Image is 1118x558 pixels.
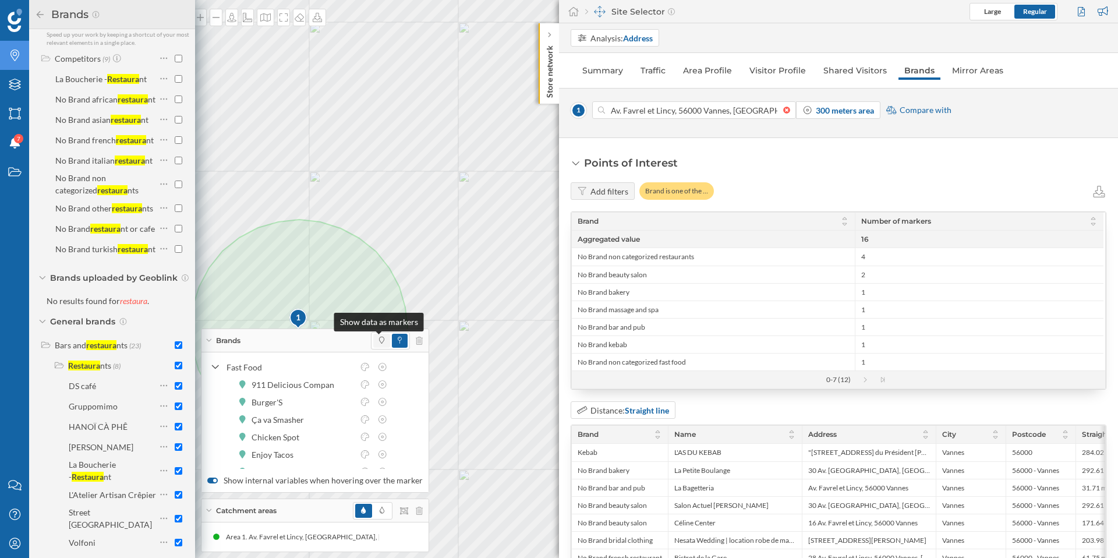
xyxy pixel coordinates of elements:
[578,466,629,475] span: No Brand bakery
[118,244,148,254] div: restaura
[252,414,310,426] div: Ça va Smasher
[578,358,686,367] span: No Brand non categorized fast food
[216,506,277,516] span: Catchment areas
[252,448,299,461] div: Enjoy Tacos
[571,103,586,118] span: 1
[898,61,940,80] a: Brands
[585,6,675,17] div: Site Selector
[544,41,556,98] p: Store network
[900,104,951,116] span: Compare with
[55,94,118,104] div: No Brand african
[35,296,149,306] span: No results found for .
[808,448,930,457] span: "[STREET_ADDRESS] du Président [PERSON_NAME], 56000 Vannes, [GEOGRAPHIC_DATA]"
[252,431,305,443] div: Chicken Spot
[677,61,738,80] a: Area Profile
[118,94,148,104] div: restaura
[47,31,189,46] span: Speed up your work by keeping a shortcut of your most relevant elements in a single place.
[578,216,599,227] span: Brand
[69,381,96,391] div: DS café
[55,54,101,63] div: Competitors
[226,531,530,543] div: Area 1. Av. Favrel et Lincy, [GEOGRAPHIC_DATA], [GEOGRAPHIC_DATA] (300 meters radius area)
[111,115,141,125] div: restaura
[578,429,599,440] span: Brand
[148,94,155,104] div: nt
[946,61,1009,80] a: Mirror Areas
[808,536,926,545] span: [STREET_ADDRESS][PERSON_NAME]
[590,32,653,44] div: Analysis:
[121,224,155,234] div: nt or cafe
[69,442,133,452] div: [PERSON_NAME]
[942,518,964,528] span: Vannes
[55,156,115,165] div: No Brand italian
[69,401,118,411] div: Gruppomimo
[129,340,141,350] span: (23)
[128,185,139,195] div: nts
[216,335,240,346] span: Brands
[107,74,139,84] div: Restaura
[578,448,597,457] span: Kebab
[100,361,111,370] div: nts
[207,475,423,486] label: Show internal variables when hovering over the marker
[50,316,115,327] span: General brands
[942,466,964,475] span: Vannes
[69,422,128,432] div: HANOÏ CÀ PHÊ
[942,536,964,545] span: Vannes
[90,224,121,234] div: restaura
[674,518,716,528] span: Céline Center
[942,483,964,493] span: Vannes
[816,105,874,115] strong: 300 meters area
[578,483,645,493] span: No Brand bar and pub
[1012,518,1059,528] span: 56000 - Vannes
[623,33,653,43] strong: Address
[808,429,837,440] span: Address
[141,115,148,125] div: nt
[55,203,112,213] div: No Brand other
[861,358,865,367] span: 1
[808,518,918,528] span: 16 Av. Favrel et Lincy, 56000 Vannes
[578,252,694,262] span: No Brand non categorized restaurants
[145,156,153,165] div: nt
[576,61,629,80] a: Summary
[139,74,147,84] div: nt
[578,518,647,528] span: No Brand beauty salon
[578,501,647,510] span: No Brand beauty salon
[984,7,1001,16] span: Large
[861,288,865,297] span: 1
[69,460,116,482] div: La Boucherie -
[674,448,721,457] span: L'AS DU KEBAB
[334,313,424,331] div: Show data as markers
[744,61,812,80] a: Visitor Profile
[861,340,865,349] span: 1
[808,501,930,510] span: 30 Av. [GEOGRAPHIC_DATA], [GEOGRAPHIC_DATA], [GEOGRAPHIC_DATA]
[635,61,671,80] a: Traffic
[674,501,769,510] span: Salon Actuel [PERSON_NAME]
[102,54,110,63] span: (9)
[674,536,796,545] span: Nesata Wedding | location robe de mariée
[227,361,353,373] div: Fast Food
[55,244,118,254] div: No Brand turkish
[942,501,964,510] span: Vannes
[578,235,640,243] span: Aggregated value
[674,483,714,493] span: La Bagetteria
[674,466,730,475] span: La Petite Boulange
[113,361,121,370] span: (8)
[578,536,653,545] span: No Brand bridal clothing
[674,429,696,440] span: Name
[584,156,678,171] div: Points of Interest
[1012,448,1032,457] span: 56000
[289,308,309,331] img: pois-map-marker.svg
[116,340,128,350] div: nts
[590,185,628,197] div: Add filters
[861,270,865,280] span: 2
[578,305,659,315] span: No Brand massage and spa
[116,135,146,145] div: restaura
[289,308,306,329] div: 1
[55,173,106,195] div: No Brand non categorized
[815,375,862,384] div: 0-7 (12)
[142,203,153,213] div: nts
[120,296,147,306] span: restaura
[112,203,142,213] div: restaura
[818,61,893,80] a: Shared Visitors
[1023,7,1047,16] span: Regular
[942,429,956,440] span: City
